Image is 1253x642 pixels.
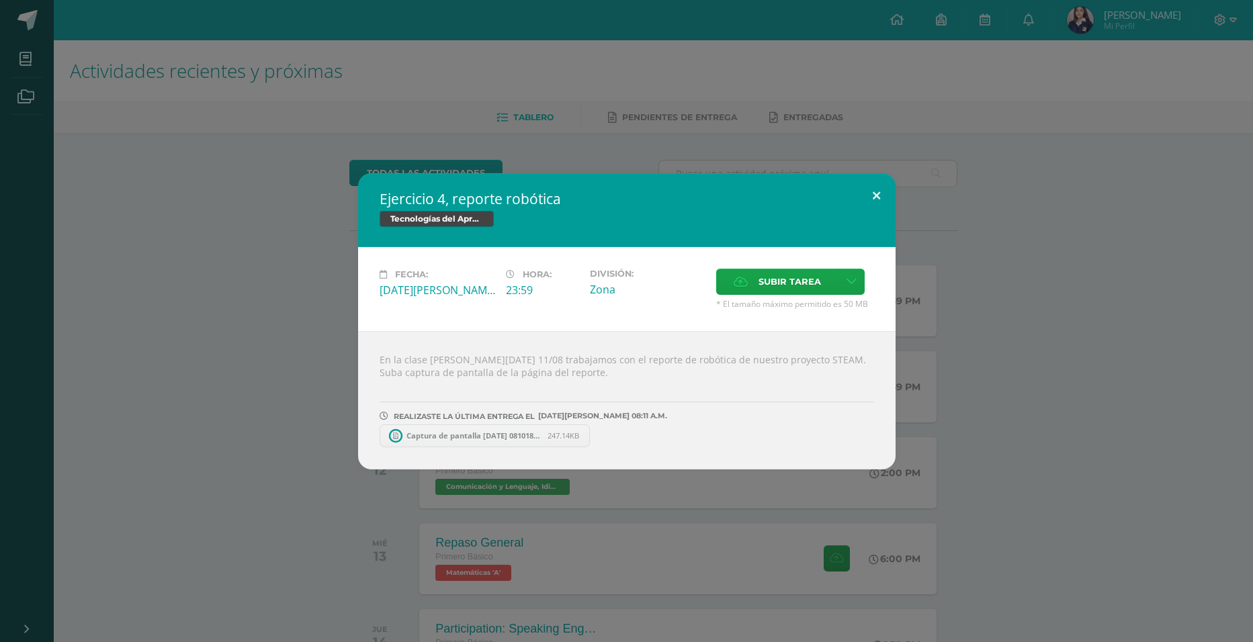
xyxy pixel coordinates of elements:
[716,298,874,310] span: * El tamaño máximo permitido es 50 MB
[400,430,548,441] span: Captura de pantalla [DATE] 081018.png
[506,283,579,297] div: 23:59
[380,283,495,297] div: [DATE][PERSON_NAME]
[548,430,579,441] span: 247.14KB
[523,269,552,279] span: Hora:
[358,331,896,469] div: En la clase [PERSON_NAME][DATE] 11/08 trabajamos con el reporte de robótica de nuestro proyecto S...
[395,269,428,279] span: Fecha:
[380,424,591,447] a: Captura de pantalla [DATE] 081018.png 247.14KB
[590,269,705,279] label: División:
[759,269,821,294] span: Subir tarea
[535,416,667,416] span: [DATE][PERSON_NAME] 08:11 A.M.
[857,173,896,219] button: Close (Esc)
[590,282,705,297] div: Zona
[394,412,535,421] span: REALIZASTE LA ÚLTIMA ENTREGA EL
[380,211,494,227] span: Tecnologías del Aprendizaje y la Comunicación
[380,189,874,208] h2: Ejercicio 4, reporte robótica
